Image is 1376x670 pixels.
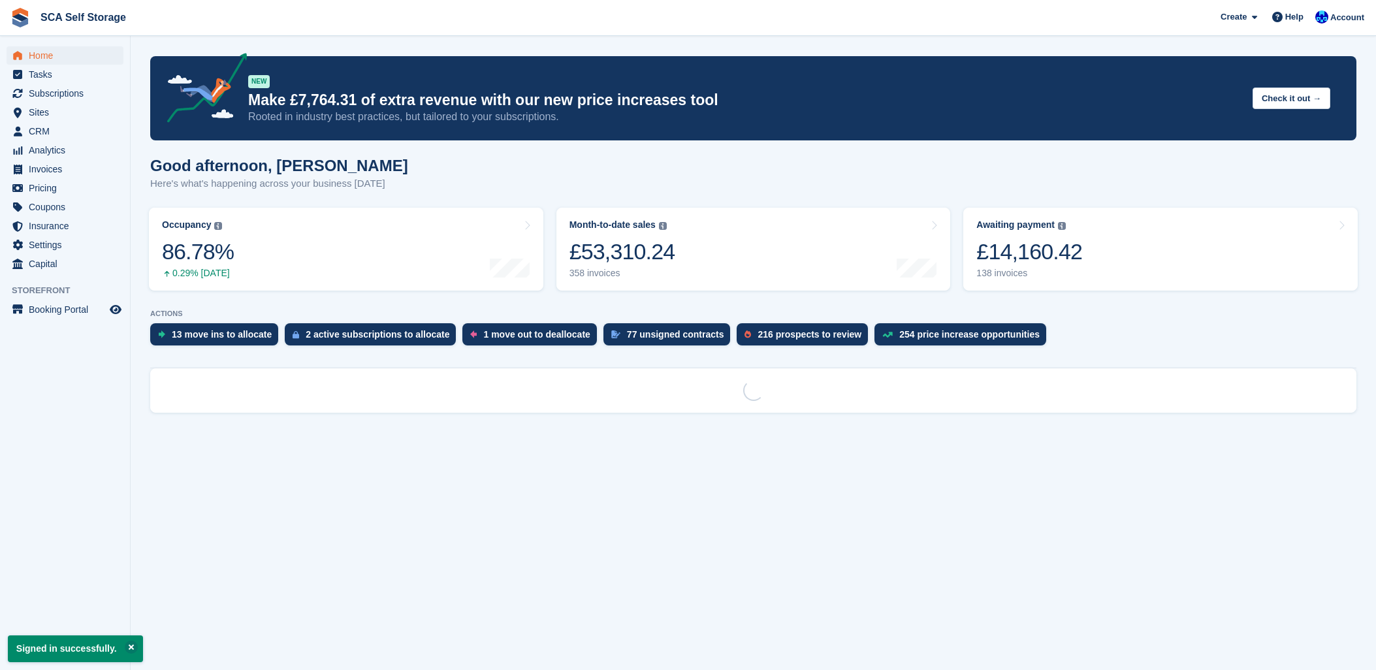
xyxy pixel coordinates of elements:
div: Month-to-date sales [569,219,656,231]
a: menu [7,236,123,254]
a: 1 move out to deallocate [462,323,603,352]
span: Analytics [29,141,107,159]
a: 216 prospects to review [737,323,874,352]
p: ACTIONS [150,310,1356,318]
p: Rooted in industry best practices, but tailored to your subscriptions. [248,110,1242,124]
p: Here's what's happening across your business [DATE] [150,176,408,191]
p: Signed in successfully. [8,635,143,662]
span: Subscriptions [29,84,107,103]
div: 138 invoices [976,268,1082,279]
img: prospect-51fa495bee0391a8d652442698ab0144808aea92771e9ea1ae160a38d050c398.svg [744,330,751,338]
div: 358 invoices [569,268,675,279]
div: 216 prospects to review [758,329,861,340]
a: menu [7,255,123,273]
div: 1 move out to deallocate [483,329,590,340]
img: move_outs_to_deallocate_icon-f764333ba52eb49d3ac5e1228854f67142a1ed5810a6f6cc68b1a99e826820c5.svg [470,330,477,338]
a: 254 price increase opportunities [874,323,1053,352]
div: 254 price increase opportunities [899,329,1040,340]
div: 77 unsigned contracts [627,329,724,340]
a: menu [7,103,123,121]
img: icon-info-grey-7440780725fd019a000dd9b08b2336e03edf1995a4989e88bcd33f0948082b44.svg [214,222,222,230]
span: Storefront [12,284,130,297]
a: menu [7,65,123,84]
a: SCA Self Storage [35,7,131,28]
span: Pricing [29,179,107,197]
a: menu [7,46,123,65]
div: Occupancy [162,219,211,231]
span: Account [1330,11,1364,24]
span: Sites [29,103,107,121]
a: 77 unsigned contracts [603,323,737,352]
a: menu [7,141,123,159]
img: active_subscription_to_allocate_icon-d502201f5373d7db506a760aba3b589e785aa758c864c3986d89f69b8ff3... [293,330,299,339]
span: Create [1221,10,1247,24]
img: price-adjustments-announcement-icon-8257ccfd72463d97f412b2fc003d46551f7dbcb40ab6d574587a9cd5c0d94... [156,53,248,127]
img: price_increase_opportunities-93ffe204e8149a01c8c9dc8f82e8f89637d9d84a8eef4429ea346261dce0b2c0.svg [882,332,893,338]
img: move_ins_to_allocate_icon-fdf77a2bb77ea45bf5b3d319d69a93e2d87916cf1d5bf7949dd705db3b84f3ca.svg [158,330,165,338]
div: £14,160.42 [976,238,1082,265]
a: 13 move ins to allocate [150,323,285,352]
a: 2 active subscriptions to allocate [285,323,462,352]
img: icon-info-grey-7440780725fd019a000dd9b08b2336e03edf1995a4989e88bcd33f0948082b44.svg [1058,222,1066,230]
img: icon-info-grey-7440780725fd019a000dd9b08b2336e03edf1995a4989e88bcd33f0948082b44.svg [659,222,667,230]
img: stora-icon-8386f47178a22dfd0bd8f6a31ec36ba5ce8667c1dd55bd0f319d3a0aa187defe.svg [10,8,30,27]
span: CRM [29,122,107,140]
span: Settings [29,236,107,254]
img: contract_signature_icon-13c848040528278c33f63329250d36e43548de30e8caae1d1a13099fd9432cc5.svg [611,330,620,338]
a: menu [7,217,123,235]
span: Coupons [29,198,107,216]
a: Month-to-date sales £53,310.24 358 invoices [556,208,951,291]
span: Invoices [29,160,107,178]
h1: Good afternoon, [PERSON_NAME] [150,157,408,174]
span: Insurance [29,217,107,235]
a: Occupancy 86.78% 0.29% [DATE] [149,208,543,291]
a: menu [7,84,123,103]
a: Preview store [108,302,123,317]
span: Tasks [29,65,107,84]
div: 0.29% [DATE] [162,268,234,279]
span: Home [29,46,107,65]
div: Awaiting payment [976,219,1055,231]
div: £53,310.24 [569,238,675,265]
div: 86.78% [162,238,234,265]
a: menu [7,160,123,178]
div: 13 move ins to allocate [172,329,272,340]
a: Awaiting payment £14,160.42 138 invoices [963,208,1358,291]
span: Booking Portal [29,300,107,319]
img: Kelly Neesham [1315,10,1328,24]
span: Capital [29,255,107,273]
a: menu [7,122,123,140]
a: menu [7,300,123,319]
a: menu [7,179,123,197]
p: Make £7,764.31 of extra revenue with our new price increases tool [248,91,1242,110]
a: menu [7,198,123,216]
div: NEW [248,75,270,88]
div: 2 active subscriptions to allocate [306,329,449,340]
span: Help [1285,10,1304,24]
button: Check it out → [1253,88,1330,109]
